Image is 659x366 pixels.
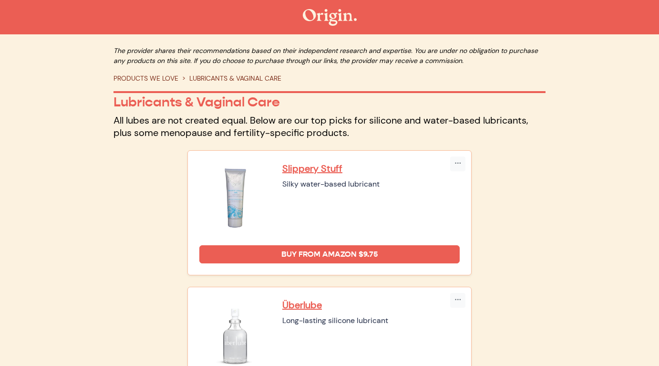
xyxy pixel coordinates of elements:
[282,299,460,311] a: Überlube
[178,73,281,84] li: LUBRICANTS & VAGINAL CARE
[113,114,546,139] p: All lubes are not created equal. Below are our top picks for silicone and water-based lubricants,...
[199,245,460,263] a: Buy from Amazon $9.75
[282,178,460,190] div: Silky water-based lubricant
[199,162,271,234] img: Slippery Stuff
[113,74,178,83] a: PRODUCTS WE LOVE
[113,46,546,66] p: The provider shares their recommendations based on their independent research and expertise. You ...
[282,162,460,175] a: Slippery Stuff
[303,9,357,26] img: The Origin Shop
[282,315,460,326] div: Long-lasting silicone lubricant
[113,94,546,110] p: Lubricants & Vaginal Care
